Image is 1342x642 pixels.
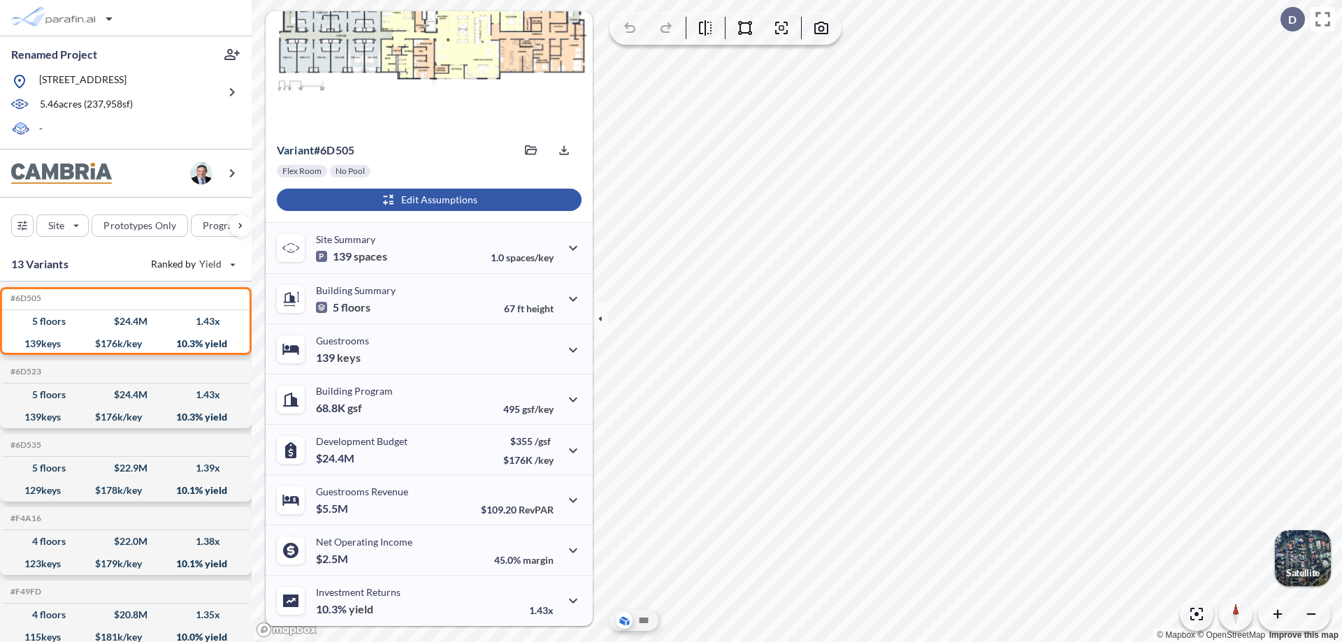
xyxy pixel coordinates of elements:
[1288,13,1297,26] p: D
[282,166,322,177] p: Flex Room
[11,47,97,62] p: Renamed Project
[36,214,89,237] button: Site
[11,163,112,184] img: BrandImage
[316,249,387,263] p: 139
[256,622,317,638] a: Mapbox homepage
[335,166,365,177] p: No Pool
[316,602,373,616] p: 10.3%
[277,143,314,156] span: Variant
[11,256,68,272] p: 13 Variants
[503,454,554,466] p: $176K
[519,504,554,516] span: RevPAR
[40,97,133,112] p: 5.46 acres ( 237,958 sf)
[522,403,554,415] span: gsf/key
[1197,630,1265,640] a: OpenStreetMap
[503,435,554,447] p: $355
[8,293,41,303] h5: Click to copy the code
[616,612,633,629] button: Aerial View
[535,435,551,447] span: /gsf
[494,554,554,566] p: 45.0%
[190,162,212,184] img: user logo
[103,219,176,233] p: Prototypes Only
[316,335,369,346] p: Guestrooms
[491,251,554,263] p: 1.0
[504,302,554,314] p: 67
[316,586,401,598] p: Investment Returns
[316,401,362,415] p: 68.8K
[277,189,582,211] button: Edit Assumptions
[316,385,393,397] p: Building Program
[635,612,652,629] button: Site Plan
[316,351,361,365] p: 139
[199,257,222,271] span: Yield
[316,552,350,566] p: $2.5M
[523,554,554,566] span: margin
[191,214,266,237] button: Program
[39,73,127,90] p: [STREET_ADDRESS]
[316,486,408,497] p: Guestrooms Revenue
[203,219,242,233] p: Program
[316,233,375,245] p: Site Summary
[1286,567,1320,578] p: Satellite
[316,300,370,314] p: 5
[8,513,41,523] h5: Click to copy the code
[316,536,412,548] p: Net Operating Income
[481,504,554,516] p: $109.20
[347,401,362,415] span: gsf
[354,249,387,263] span: spaces
[506,251,554,263] span: spaces/key
[316,284,396,296] p: Building Summary
[48,219,64,233] p: Site
[1157,630,1195,640] a: Mapbox
[349,602,373,616] span: yield
[1275,530,1331,586] button: Switcher ImageSatellite
[316,435,407,447] p: Development Budget
[39,122,43,138] p: -
[535,454,554,466] span: /key
[316,502,350,516] p: $5.5M
[517,302,524,314] span: ft
[8,440,41,450] h5: Click to copy the code
[341,300,370,314] span: floors
[526,302,554,314] span: height
[92,214,188,237] button: Prototypes Only
[503,403,554,415] p: 495
[529,604,554,616] p: 1.43x
[277,143,354,157] p: # 6d505
[8,367,41,377] h5: Click to copy the code
[1269,630,1339,640] a: Improve this map
[1275,530,1331,586] img: Switcher Image
[337,351,361,365] span: keys
[140,253,245,275] button: Ranked by Yield
[8,587,41,597] h5: Click to copy the code
[316,451,356,465] p: $24.4M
